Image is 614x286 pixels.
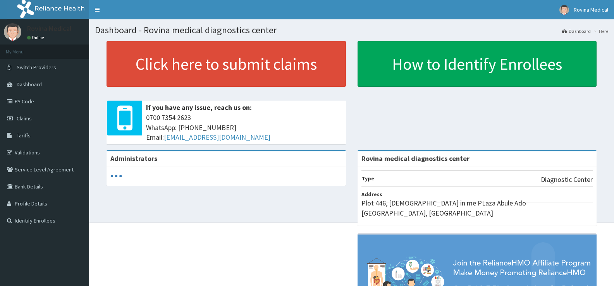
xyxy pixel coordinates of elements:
b: If you have any issue, reach us on: [146,103,252,112]
svg: audio-loading [110,170,122,182]
h1: Dashboard - Rovina medical diagnostics center [95,25,608,35]
p: Plot 446, [DEMOGRAPHIC_DATA] in me PLaza Abule Ado [GEOGRAPHIC_DATA], [GEOGRAPHIC_DATA] [361,198,593,218]
span: Dashboard [17,81,42,88]
strong: Rovina medical diagnostics center [361,154,470,163]
span: Tariffs [17,132,31,139]
img: User Image [559,5,569,15]
b: Administrators [110,154,157,163]
span: Claims [17,115,32,122]
p: Diagnostic Center [541,175,593,185]
span: Switch Providers [17,64,56,71]
b: Address [361,191,382,198]
img: User Image [4,23,21,41]
a: Online [27,35,46,40]
a: Click here to submit claims [107,41,346,87]
b: Type [361,175,374,182]
a: Dashboard [562,28,591,34]
p: Rovina Medical [27,25,72,32]
a: [EMAIL_ADDRESS][DOMAIN_NAME] [164,133,270,142]
span: 0700 7354 2623 WhatsApp: [PHONE_NUMBER] Email: [146,113,342,142]
a: How to Identify Enrollees [358,41,597,87]
li: Here [592,28,608,34]
span: Rovina Medical [574,6,608,13]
